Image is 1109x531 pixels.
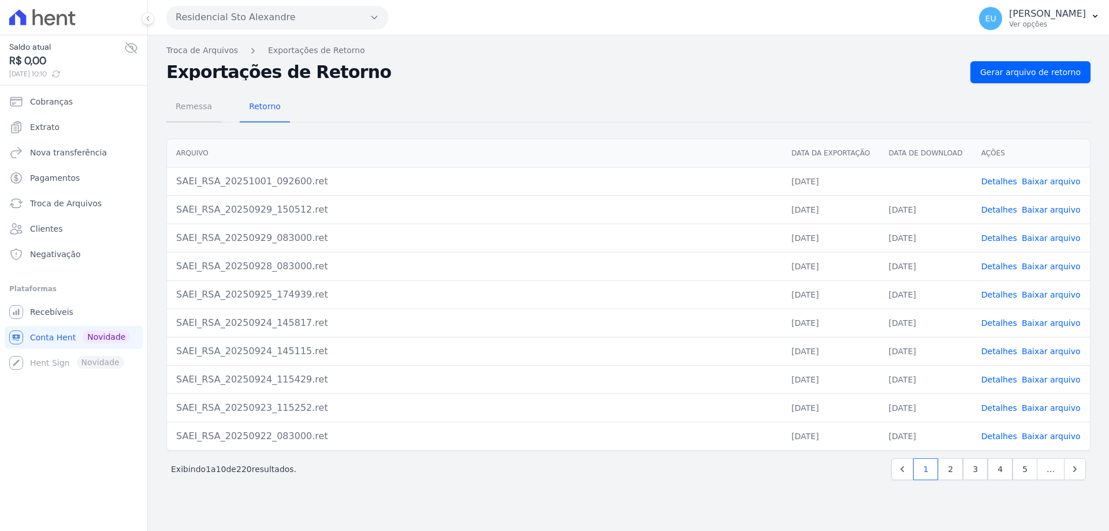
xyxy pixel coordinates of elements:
[782,365,879,393] td: [DATE]
[880,252,972,280] td: [DATE]
[981,375,1017,384] a: Detalhes
[1022,290,1081,299] a: Baixar arquivo
[782,422,879,450] td: [DATE]
[9,53,124,69] span: R$ 0,00
[236,465,252,474] span: 220
[970,2,1109,35] button: EU [PERSON_NAME] Ver opções
[880,393,972,422] td: [DATE]
[176,174,773,188] div: SAEI_RSA_20251001_092600.ret
[782,393,879,422] td: [DATE]
[981,262,1017,271] a: Detalhes
[972,139,1090,168] th: Ações
[1037,458,1065,480] span: …
[242,95,288,118] span: Retorno
[176,373,773,387] div: SAEI_RSA_20250924_115429.ret
[216,465,226,474] span: 10
[981,318,1017,328] a: Detalhes
[5,243,143,266] a: Negativação
[5,326,143,349] a: Conta Hent Novidade
[166,44,1091,57] nav: Breadcrumb
[985,14,996,23] span: EU
[981,233,1017,243] a: Detalhes
[938,458,963,480] a: 2
[176,316,773,330] div: SAEI_RSA_20250924_145817.ret
[981,403,1017,413] a: Detalhes
[1022,432,1081,441] a: Baixar arquivo
[30,248,81,260] span: Negativação
[176,231,773,245] div: SAEI_RSA_20250929_083000.ret
[9,41,124,53] span: Saldo atual
[963,458,988,480] a: 3
[30,198,102,209] span: Troca de Arquivos
[5,90,143,113] a: Cobranças
[1022,318,1081,328] a: Baixar arquivo
[9,282,138,296] div: Plataformas
[782,167,879,195] td: [DATE]
[981,347,1017,356] a: Detalhes
[782,337,879,365] td: [DATE]
[1022,205,1081,214] a: Baixar arquivo
[5,116,143,139] a: Extrato
[880,195,972,224] td: [DATE]
[980,66,1081,78] span: Gerar arquivo de retorno
[970,61,1091,83] a: Gerar arquivo de retorno
[176,429,773,443] div: SAEI_RSA_20250922_083000.ret
[166,6,388,29] button: Residencial Sto Alexandre
[981,290,1017,299] a: Detalhes
[981,205,1017,214] a: Detalhes
[206,465,211,474] span: 1
[9,90,138,374] nav: Sidebar
[1022,375,1081,384] a: Baixar arquivo
[5,217,143,240] a: Clientes
[30,147,107,158] span: Nova transferência
[1022,262,1081,271] a: Baixar arquivo
[30,172,80,184] span: Pagamentos
[782,252,879,280] td: [DATE]
[166,44,238,57] a: Troca de Arquivos
[880,309,972,337] td: [DATE]
[782,280,879,309] td: [DATE]
[1022,347,1081,356] a: Baixar arquivo
[5,192,143,215] a: Troca de Arquivos
[166,92,221,122] a: Remessa
[176,259,773,273] div: SAEI_RSA_20250928_083000.ret
[782,224,879,252] td: [DATE]
[1009,20,1086,29] p: Ver opções
[176,401,773,415] div: SAEI_RSA_20250923_115252.ret
[1064,458,1086,480] a: Next
[240,92,290,122] a: Retorno
[880,422,972,450] td: [DATE]
[1013,458,1037,480] a: 5
[1009,8,1086,20] p: [PERSON_NAME]
[782,309,879,337] td: [DATE]
[169,95,219,118] span: Remessa
[981,432,1017,441] a: Detalhes
[30,223,62,235] span: Clientes
[176,344,773,358] div: SAEI_RSA_20250924_145115.ret
[913,458,938,480] a: 1
[1022,177,1081,186] a: Baixar arquivo
[167,139,782,168] th: Arquivo
[268,44,365,57] a: Exportações de Retorno
[782,195,879,224] td: [DATE]
[30,96,73,107] span: Cobranças
[880,365,972,393] td: [DATE]
[880,280,972,309] td: [DATE]
[5,141,143,164] a: Nova transferência
[171,463,296,475] p: Exibindo a de resultados.
[782,139,879,168] th: Data da Exportação
[880,224,972,252] td: [DATE]
[83,331,130,343] span: Novidade
[880,337,972,365] td: [DATE]
[30,306,73,318] span: Recebíveis
[891,458,913,480] a: Previous
[176,203,773,217] div: SAEI_RSA_20250929_150512.ret
[988,458,1013,480] a: 4
[880,139,972,168] th: Data de Download
[30,121,59,133] span: Extrato
[1022,403,1081,413] a: Baixar arquivo
[176,288,773,302] div: SAEI_RSA_20250925_174939.ret
[9,69,124,79] span: [DATE] 10:10
[30,332,76,343] span: Conta Hent
[5,166,143,190] a: Pagamentos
